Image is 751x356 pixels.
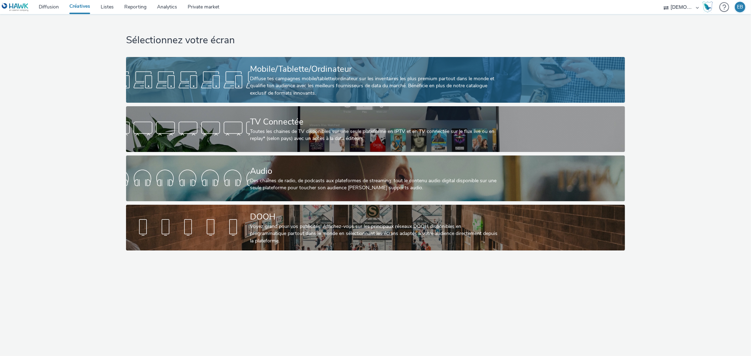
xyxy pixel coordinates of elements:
div: DOOH [250,211,498,223]
div: Diffuse tes campagnes mobile/tablette/ordinateur sur les inventaires les plus premium partout dan... [250,75,498,97]
div: EB [737,2,743,12]
div: Toutes les chaines de TV disponibles sur une seule plateforme en IPTV et en TV connectée sur le f... [250,128,498,142]
div: Mobile/Tablette/Ordinateur [250,63,498,75]
a: Mobile/Tablette/OrdinateurDiffuse tes campagnes mobile/tablette/ordinateur sur les inventaires le... [126,57,625,103]
img: undefined Logo [2,3,29,12]
a: DOOHVoyez grand pour vos publicités! Affichez-vous sur les principaux réseaux DOOH disponibles en... [126,205,625,250]
div: Voyez grand pour vos publicités! Affichez-vous sur les principaux réseaux DOOH disponibles en pro... [250,223,498,244]
h1: Sélectionnez votre écran [126,34,625,47]
a: TV ConnectéeToutes les chaines de TV disponibles sur une seule plateforme en IPTV et en TV connec... [126,106,625,152]
a: Hawk Academy [702,1,716,13]
div: TV Connectée [250,116,498,128]
div: Des chaînes de radio, de podcasts aux plateformes de streaming: tout le contenu audio digital dis... [250,177,498,192]
a: AudioDes chaînes de radio, de podcasts aux plateformes de streaming: tout le contenu audio digita... [126,155,625,201]
div: Audio [250,165,498,177]
img: Hawk Academy [702,1,713,13]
